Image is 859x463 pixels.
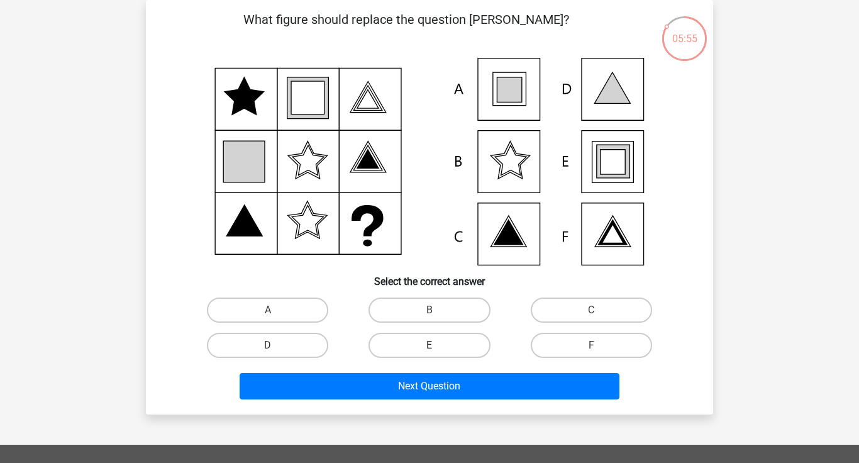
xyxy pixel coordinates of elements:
[240,373,620,399] button: Next Question
[166,10,646,48] p: What figure should replace the question [PERSON_NAME]?
[207,333,328,358] label: D
[661,15,708,47] div: 05:55
[369,333,490,358] label: E
[369,298,490,323] label: B
[166,265,693,287] h6: Select the correct answer
[531,298,652,323] label: C
[531,333,652,358] label: F
[207,298,328,323] label: A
